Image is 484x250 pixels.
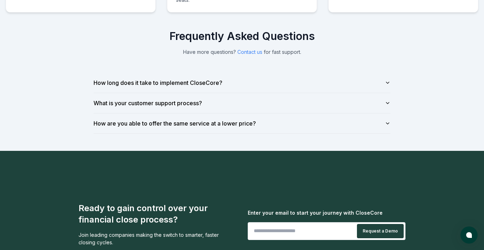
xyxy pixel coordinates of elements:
button: How are you able to offer the same service at a lower price? [94,113,390,133]
div: Join leading companies making the switch to smarter, faster closing cycles. [79,231,236,246]
button: What is your customer support process? [94,93,390,113]
button: Contact us [237,48,262,56]
div: Ready to gain control over your financial close process? [79,203,236,225]
p: Have more questions? for fast support. [122,48,362,56]
button: atlas-launcher [460,226,478,244]
div: Enter your email to start your journey with CloseCore [248,209,405,216]
button: Request a Demo [357,224,404,238]
h2: Frequently Asked Questions [94,30,390,42]
button: How long does it take to implement CloseCore? [94,73,390,93]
